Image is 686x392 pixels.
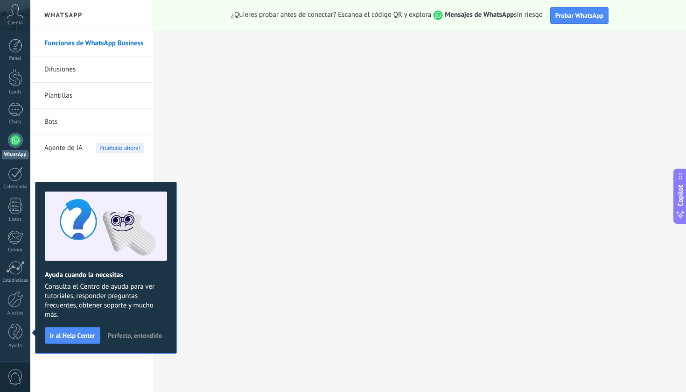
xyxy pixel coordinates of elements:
li: Agente de IA [30,135,154,161]
div: Ayuda [2,343,29,349]
span: Probar WhatsApp [555,11,604,20]
span: Agente de IA [44,135,83,161]
button: Probar WhatsApp [550,7,609,24]
div: Ajustes [2,310,29,316]
li: Funciones de WhatsApp Business [30,30,154,57]
div: Listas [2,217,29,223]
div: Leads [2,89,29,95]
div: Panel [2,56,29,62]
a: Agente de IA Pruébalo ahora! [44,135,144,161]
div: Correo [2,247,29,253]
strong: Mensajes de WhatsApp [445,10,514,19]
button: Perfecto, entendido [104,328,166,342]
span: Copilot [676,185,685,206]
div: Estadísticas [2,278,29,284]
button: Ir al Help Center [45,327,100,344]
div: Calendario [2,184,29,190]
span: Ir al Help Center [50,332,95,339]
li: Plantillas [30,83,154,109]
a: Difusiones [44,57,144,83]
span: ¿Quieres probar antes de conectar? Escanea el código QR y explora sin riesgo [231,10,543,20]
span: Perfecto, entendido [108,332,162,339]
a: Funciones de WhatsApp Business [44,30,144,57]
a: Plantillas [44,83,144,109]
div: Chats [2,119,29,125]
a: Bots [44,109,144,135]
span: Cuenta [7,20,23,26]
span: Pruébalo ahora! [96,143,144,153]
h2: Ayuda cuando la necesitas [45,271,167,279]
div: WhatsApp [2,150,28,159]
span: Consulta el Centro de ayuda para ver tutoriales, responder preguntas frecuentes, obtener soporte ... [45,282,167,320]
li: Bots [30,109,154,135]
li: Difusiones [30,57,154,83]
